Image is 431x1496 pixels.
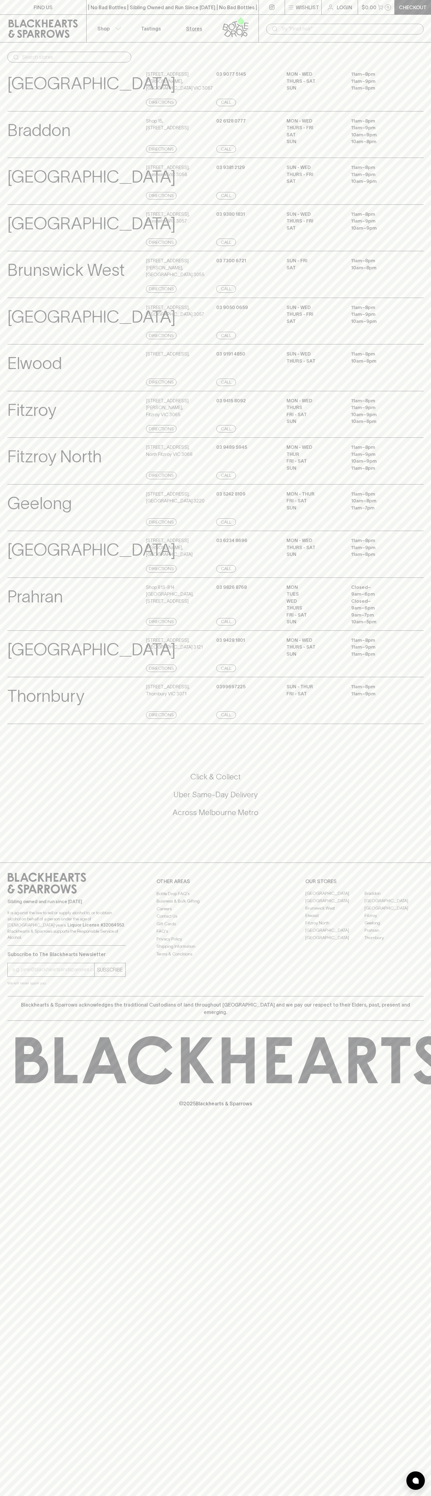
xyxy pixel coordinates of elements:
p: SUN [287,418,342,425]
p: 11am – 8pm [351,651,407,658]
a: Brunswick West [305,905,364,912]
p: 11am – 8pm [351,85,407,92]
input: Try "Pinot noir" [281,24,419,34]
p: THURS - SAT [287,358,342,365]
h5: Click & Collect [7,772,424,782]
p: 11am – 8pm [351,71,407,78]
p: FRI - SAT [287,612,342,619]
p: [STREET_ADDRESS][PERSON_NAME] , Fitzroy VIC 3065 [146,397,215,418]
p: THUR [287,451,342,458]
p: SAT [287,318,342,325]
p: MON - THUR [287,491,342,498]
a: Directions [146,618,177,625]
p: 11am – 9pm [351,78,407,85]
p: [STREET_ADDRESS] , Brunswick VIC 3056 [146,164,189,178]
p: 11am – 9pm [351,404,407,411]
a: Terms & Conditions [157,950,275,958]
a: Call [216,239,236,246]
p: 11am – 7pm [351,505,407,512]
p: 11am – 8pm [351,164,407,171]
p: FRI - SAT [287,411,342,418]
p: 03 9826 8768 [216,584,247,591]
a: Bottle Drop FAQ's [157,890,275,897]
p: Braddon [7,118,71,143]
p: 11am – 8pm [351,351,407,358]
a: Call [216,332,236,339]
p: 11am – 9pm [351,644,407,651]
p: 02 6128 0777 [216,118,246,125]
p: 9am – 7pm [351,612,407,619]
p: MON - WED [287,118,342,125]
p: SUBSCRIBE [97,966,123,973]
p: 10am – 8pm [351,138,407,145]
p: MON - WED [287,444,342,451]
p: SAT [287,178,342,185]
p: MON [287,584,342,591]
a: FAQ's [157,928,275,935]
p: [GEOGRAPHIC_DATA] [7,71,176,96]
p: SUN - WED [287,351,342,358]
p: [STREET_ADDRESS][PERSON_NAME] , [GEOGRAPHIC_DATA] VIC 3067 [146,71,215,92]
p: 11am – 8pm [351,444,407,451]
a: [GEOGRAPHIC_DATA] [305,897,364,905]
p: SUN - WED [287,164,342,171]
p: [STREET_ADDRESS] , [146,351,189,358]
p: Brunswick West [7,257,125,283]
p: Sibling owned and run since [DATE] [7,899,126,905]
p: 11am – 9pm [351,124,407,131]
p: 11am – 8pm [351,637,407,644]
p: 10am – 9pm [351,318,407,325]
a: Directions [146,332,177,339]
a: Call [216,711,236,719]
p: SUN [287,138,342,145]
a: Call [216,99,236,106]
p: 11am – 8pm [351,211,407,218]
p: 03 9381 2129 [216,164,245,171]
p: 10am – 9pm [351,178,407,185]
p: 9am – 6pm [351,591,407,598]
p: 10am – 9pm [351,131,407,139]
a: Call [216,472,236,479]
a: Tastings [129,15,173,42]
a: Directions [146,565,177,573]
p: [STREET_ADDRESS] , North Fitzroy VIC 3068 [146,444,193,458]
a: Directions [146,425,177,432]
p: THURS - FRI [287,218,342,225]
p: OUR STORES [305,878,424,885]
p: [STREET_ADDRESS][PERSON_NAME] , [GEOGRAPHIC_DATA] [146,537,215,558]
div: Call to action block [7,747,424,850]
p: 03 7300 6721 [216,257,246,264]
p: 03 9191 4850 [216,351,245,358]
p: 0399697225 [216,683,246,690]
a: [GEOGRAPHIC_DATA] [364,905,424,912]
p: MON - WED [287,537,342,544]
a: Directions [146,711,177,719]
p: SUN [287,651,342,658]
p: Shop 15 , [STREET_ADDRESS] [146,118,189,131]
p: [GEOGRAPHIC_DATA] [7,537,176,563]
p: SUN - WED [287,211,342,218]
p: [STREET_ADDRESS] , [GEOGRAPHIC_DATA] 3057 [146,304,204,318]
p: Tastings [141,25,161,32]
a: [GEOGRAPHIC_DATA] [364,897,424,905]
p: 10am – 9pm [351,225,407,232]
a: Directions [146,145,177,153]
p: SAT [287,225,342,232]
a: Directions [146,665,177,672]
a: Elwood [305,912,364,919]
a: Gift Cards [157,920,275,927]
a: Directions [146,285,177,293]
p: Shop [97,25,110,32]
p: MON - WED [287,637,342,644]
p: TUES [287,591,342,598]
p: SAT [287,131,342,139]
p: 03 9428 1801 [216,637,245,644]
p: 11am – 8pm [351,304,407,311]
h5: Uber Same-Day Delivery [7,790,424,800]
p: SUN [287,618,342,625]
p: THURS - SAT [287,644,342,651]
p: 10am – 8pm [351,497,407,505]
p: [GEOGRAPHIC_DATA] [7,164,176,190]
p: SAT [287,264,342,271]
a: Call [216,518,236,526]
